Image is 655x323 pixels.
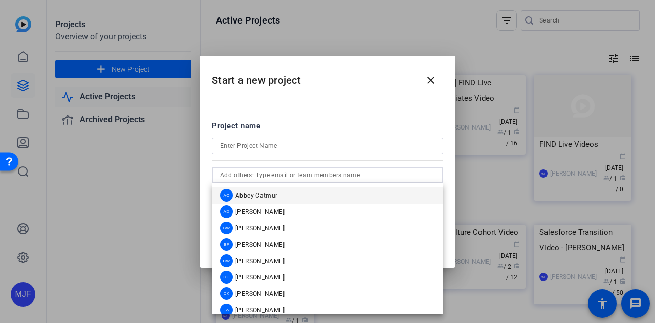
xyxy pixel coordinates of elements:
div: DC [220,271,233,284]
span: [PERSON_NAME] [235,290,285,298]
span: [PERSON_NAME] [235,306,285,314]
div: LW [220,304,233,316]
div: CW [220,254,233,267]
div: AC [220,189,233,202]
div: AD [220,205,233,218]
div: Project name [212,120,443,132]
span: [PERSON_NAME] [235,208,285,216]
input: Add others: Type email or team members name [220,169,435,181]
span: [PERSON_NAME] [235,241,285,249]
input: Enter Project Name [220,140,435,152]
mat-icon: close [425,74,437,87]
h2: Start a new project [200,56,455,97]
div: BW [220,222,233,234]
div: DK [220,287,233,300]
span: Abbey Catmur [235,191,278,200]
span: [PERSON_NAME] [235,273,285,282]
div: BF [220,238,233,251]
span: [PERSON_NAME] [235,224,285,232]
span: [PERSON_NAME] [235,257,285,265]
